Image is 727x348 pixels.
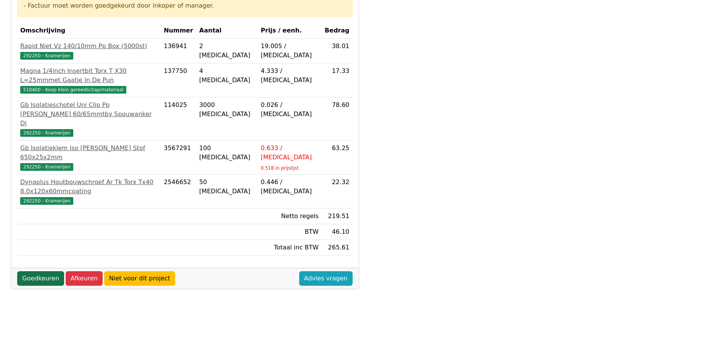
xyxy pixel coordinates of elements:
[258,224,322,240] td: BTW
[322,39,353,63] td: 38.01
[20,163,73,171] span: 292250 - Kramerijen
[199,178,255,196] div: 50 [MEDICAL_DATA]
[322,97,353,141] td: 78.60
[161,175,196,209] td: 2546652
[199,100,255,119] div: 3000 [MEDICAL_DATA]
[299,271,353,286] a: Advies vragen
[261,42,319,60] div: 19.005 / [MEDICAL_DATA]
[20,129,73,137] span: 292250 - Kramerijen
[20,178,158,205] a: Dynaplus Houtbouwschroef Ar Tk Torx Tx40 8.0x120x60mmcoating292250 - Kramerijen
[261,165,298,171] sub: 0.518 in prijslijst
[199,42,255,60] div: 2 [MEDICAL_DATA]
[258,23,322,39] th: Prijs / eenh.
[161,63,196,97] td: 137750
[17,23,161,39] th: Omschrijving
[20,42,158,51] div: Rapid Niet Vz 140/10mm Pp Box (5000st)
[20,42,158,60] a: Rapid Niet Vz 140/10mm Pp Box (5000st)292250 - Kramerijen
[322,63,353,97] td: 17.33
[261,100,319,119] div: 0.026 / [MEDICAL_DATA]
[17,271,64,286] a: Goedkeuren
[20,86,126,94] span: 510400 - Koop klein gereedschap/materiaal
[199,144,255,162] div: 100 [MEDICAL_DATA]
[20,66,158,94] a: Magna 1/4inch Insertbit Torx T X30 L=25mmmet Gaatje In De Pun510400 - Koop klein gereedschap/mate...
[258,209,322,224] td: Netto regels
[322,175,353,209] td: 22.32
[196,23,258,39] th: Aantal
[104,271,175,286] a: Niet voor dit project
[20,100,158,128] div: Gb Isolatieschotel Uni Clip Pp [PERSON_NAME] 60/65mmtbv Spouwanker Di
[261,178,319,196] div: 0.446 / [MEDICAL_DATA]
[322,23,353,39] th: Bedrag
[66,271,103,286] a: Afkeuren
[161,23,196,39] th: Nummer
[322,240,353,256] td: 265.61
[20,197,73,205] span: 292250 - Kramerijen
[20,178,158,196] div: Dynaplus Houtbouwschroef Ar Tk Torx Tx40 8.0x120x60mmcoating
[322,209,353,224] td: 219.51
[161,97,196,141] td: 114025
[20,144,158,162] div: Gb Isolatieklem Iso [PERSON_NAME] Stof 650x25x2mm
[322,224,353,240] td: 46.10
[20,66,158,85] div: Magna 1/4inch Insertbit Torx T X30 L=25mmmet Gaatje In De Pun
[24,1,346,10] div: - Factuur moet worden goedgekeurd door inkoper of manager.
[199,66,255,85] div: 4 [MEDICAL_DATA]
[161,39,196,63] td: 136941
[20,144,158,171] a: Gb Isolatieklem Iso [PERSON_NAME] Stof 650x25x2mm292250 - Kramerijen
[261,66,319,85] div: 4.333 / [MEDICAL_DATA]
[161,141,196,175] td: 3567291
[20,52,73,60] span: 292250 - Kramerijen
[20,100,158,137] a: Gb Isolatieschotel Uni Clip Pp [PERSON_NAME] 60/65mmtbv Spouwanker Di292250 - Kramerijen
[261,144,319,162] div: 0.633 / [MEDICAL_DATA]
[258,240,322,256] td: Totaal inc BTW
[322,141,353,175] td: 63.25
